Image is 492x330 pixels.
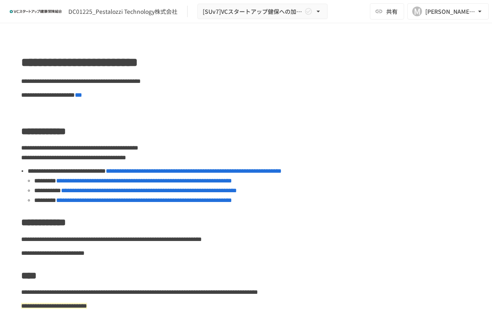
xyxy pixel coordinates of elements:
div: M [412,7,422,16]
button: 共有 [370,3,404,20]
span: 共有 [386,7,398,16]
button: M[PERSON_NAME][EMAIL_ADDRESS][PERSON_NAME][PERSON_NAME][DOMAIN_NAME] [407,3,489,20]
img: ZDfHsVrhrXUoWEWGWYf8C4Fv4dEjYTEDCNvmL73B7ox [10,5,62,18]
button: [SUv7]VCスタートアップ健保への加入申請手続き [197,4,328,20]
div: DC01225_Pestalozzi Technology株式会社 [68,7,177,16]
span: [SUv7]VCスタートアップ健保への加入申請手続き [203,7,303,17]
div: [PERSON_NAME][EMAIL_ADDRESS][PERSON_NAME][PERSON_NAME][DOMAIN_NAME] [425,7,476,17]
